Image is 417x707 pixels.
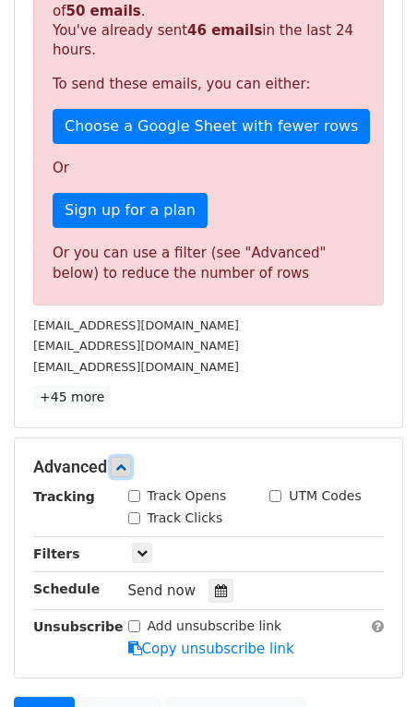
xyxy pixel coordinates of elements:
[53,243,364,284] div: Or you can use a filter (see "Advanced" below) to reduce the number of rows
[53,159,364,178] p: Or
[53,109,370,144] a: Choose a Google Sheet with fewer rows
[128,641,294,657] a: Copy unsubscribe link
[33,581,100,596] strong: Schedule
[33,386,111,409] a: +45 more
[148,509,223,528] label: Track Clicks
[148,617,282,636] label: Add unsubscribe link
[33,360,239,374] small: [EMAIL_ADDRESS][DOMAIN_NAME]
[187,22,262,39] strong: 46 emails
[33,457,384,477] h5: Advanced
[53,193,208,228] a: Sign up for a plan
[33,619,124,634] strong: Unsubscribe
[66,3,140,19] strong: 50 emails
[289,486,361,506] label: UTM Codes
[33,318,239,332] small: [EMAIL_ADDRESS][DOMAIN_NAME]
[53,75,364,94] p: To send these emails, you can either:
[128,582,197,599] span: Send now
[325,618,417,707] iframe: Chat Widget
[33,489,95,504] strong: Tracking
[33,546,80,561] strong: Filters
[148,486,227,506] label: Track Opens
[33,339,239,353] small: [EMAIL_ADDRESS][DOMAIN_NAME]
